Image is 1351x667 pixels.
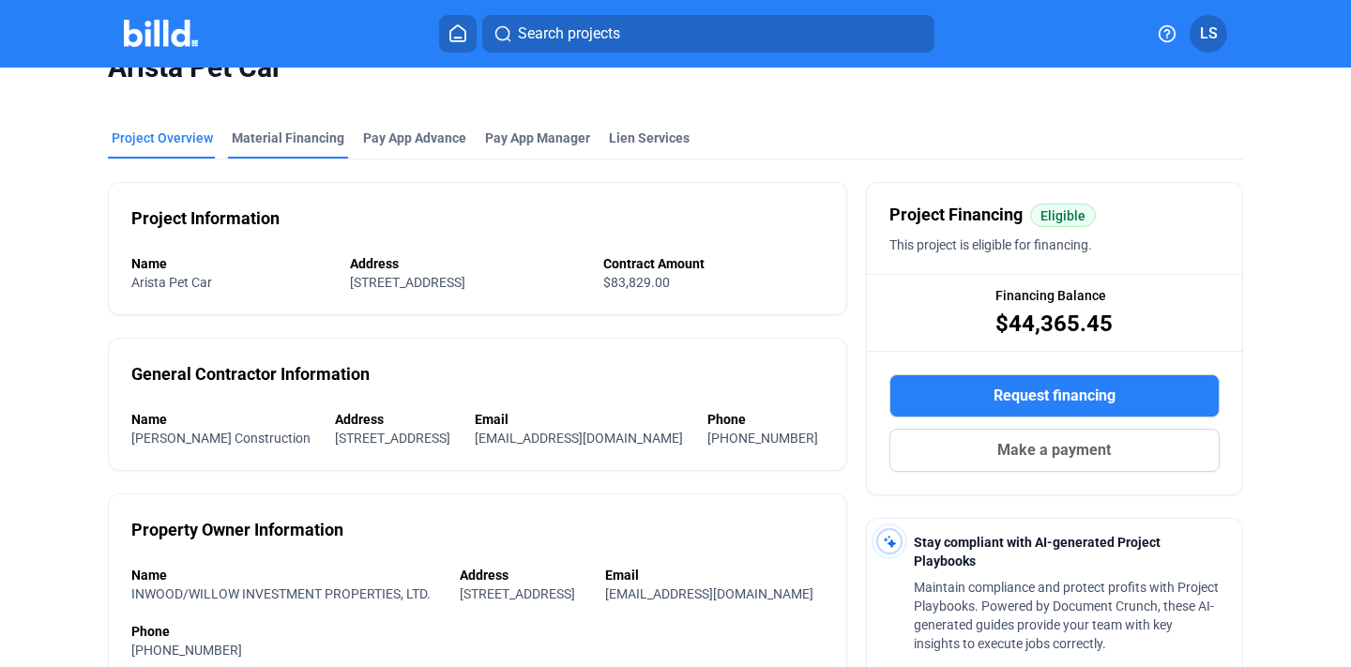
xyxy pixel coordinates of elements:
span: This project is eligible for financing. [889,237,1092,252]
button: Search projects [482,15,934,53]
div: General Contractor Information [131,361,370,387]
span: [EMAIL_ADDRESS][DOMAIN_NAME] [605,586,813,601]
span: Arista Pet Car [131,275,212,290]
div: Project Overview [112,129,213,147]
span: Make a payment [997,439,1111,462]
button: Request financing [889,374,1220,417]
div: Lien Services [609,129,690,147]
span: [STREET_ADDRESS] [460,586,575,601]
span: [STREET_ADDRESS] [350,275,465,290]
span: Search projects [518,23,620,45]
div: Pay App Advance [363,129,466,147]
span: [PHONE_NUMBER] [707,431,818,446]
span: Financing Balance [995,286,1106,305]
div: Phone [131,622,824,641]
div: Name [131,254,331,273]
span: $83,829.00 [603,275,670,290]
span: [EMAIL_ADDRESS][DOMAIN_NAME] [475,431,683,446]
span: Arista Pet Car [108,50,1243,85]
div: Property Owner Information [131,517,343,543]
button: LS [1190,15,1227,53]
img: Billd Company Logo [124,20,198,47]
div: Project Information [131,205,280,232]
span: Maintain compliance and protect profits with Project Playbooks. Powered by Document Crunch, these... [914,580,1219,651]
div: Address [460,566,585,584]
span: [PERSON_NAME] Construction [131,431,311,446]
div: Name [131,566,441,584]
span: Request financing [994,385,1116,407]
span: Pay App Manager [485,129,590,147]
div: Contract Amount [603,254,824,273]
span: [STREET_ADDRESS] [335,431,450,446]
div: Email [475,410,689,429]
button: Make a payment [889,429,1220,472]
mat-chip: Eligible [1030,204,1096,227]
div: Material Financing [232,129,344,147]
div: Name [131,410,316,429]
div: Email [605,566,824,584]
div: Address [350,254,584,273]
span: INWOOD/WILLOW INVESTMENT PROPERTIES, LTD. [131,586,431,601]
div: Address [335,410,456,429]
span: Stay compliant with AI-generated Project Playbooks [914,535,1161,568]
div: Phone [707,410,824,429]
span: [PHONE_NUMBER] [131,643,242,658]
span: $44,365.45 [995,309,1113,339]
span: Project Financing [889,202,1023,228]
span: LS [1200,23,1218,45]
